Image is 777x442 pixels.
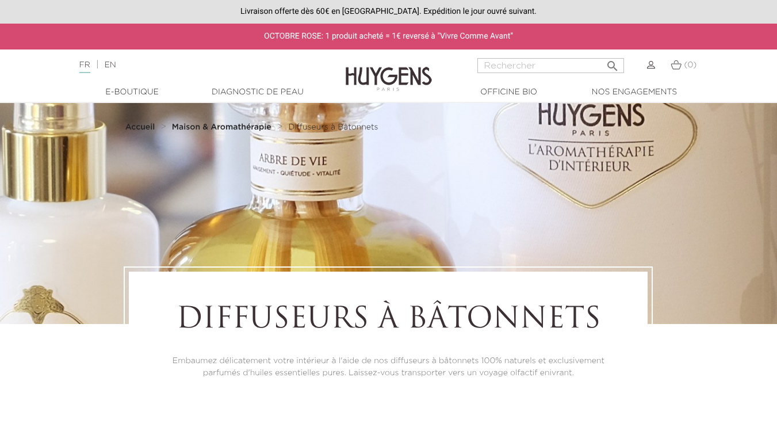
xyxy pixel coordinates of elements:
strong: Accueil [125,123,155,131]
a: Diffuseurs à Bâtonnets [288,123,378,132]
a: Maison & Aromathérapie [172,123,274,132]
p: Embaumez délicatement votre intérieur à l'aide de nos diffuseurs à bâtonnets 100% naturels et exc... [160,355,616,379]
a: FR [79,61,90,73]
span: (0) [684,61,696,69]
a: Nos engagements [577,86,692,98]
a: Accueil [125,123,158,132]
a: Diagnostic de peau [200,86,315,98]
span: Diffuseurs à Bâtonnets [288,123,378,131]
input: Rechercher [477,58,624,73]
i:  [606,56,619,70]
a: E-Boutique [75,86,190,98]
h1: Diffuseurs à Bâtonnets [160,303,616,338]
strong: Maison & Aromathérapie [172,123,271,131]
div: | [74,58,315,72]
a: Officine Bio [451,86,567,98]
a: EN [104,61,116,69]
button:  [602,55,623,70]
img: Huygens [346,48,432,93]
